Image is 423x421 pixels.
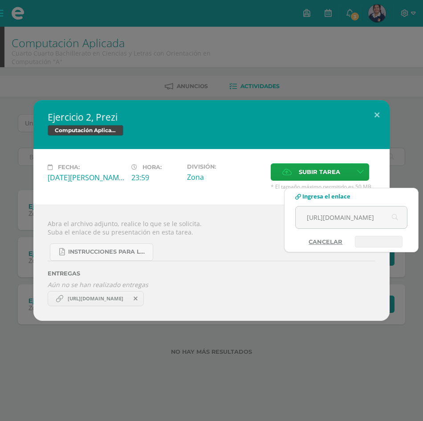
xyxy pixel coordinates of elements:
div: 23:59 [131,173,180,182]
span: * El tamaño máximo permitido es 50 MB [271,183,375,190]
label: División: [187,163,264,170]
button: Close (Esc) [364,100,390,130]
span: [URL][DOMAIN_NAME] [63,295,128,302]
h2: Ejercicio 2, Prezi [48,111,375,123]
span: Ingresa el enlace [302,192,350,200]
div: Abra el archivo adjunto, realice lo que se le solicita. Suba el enlace de su presentación en esta... [33,205,390,321]
a: Cancelar [300,236,351,247]
div: Zona [187,172,264,182]
span: Hora: [142,164,162,170]
label: ENTREGAS [48,270,375,277]
a: https://prezi.com/view/KMsKZw46luJ7OMg6x76p/?referral_token=IOjUVflnB3FN [48,291,144,306]
span: Subir tarea [299,164,340,180]
span: Fecha: [58,164,80,170]
a: Aceptar [355,236,403,247]
span: Computación Aplicada [48,125,123,136]
span: Instrucciones para la investigación sobre términos informáticos.pdf [68,248,148,255]
span: Remover entrega [128,294,143,304]
a: Instrucciones para la investigación sobre términos informáticos.pdf [50,243,153,261]
input: Ej. www.google.com [296,206,407,228]
i: Aún no se han realizado entregas [48,280,375,289]
div: [DATE][PERSON_NAME] [48,173,124,182]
